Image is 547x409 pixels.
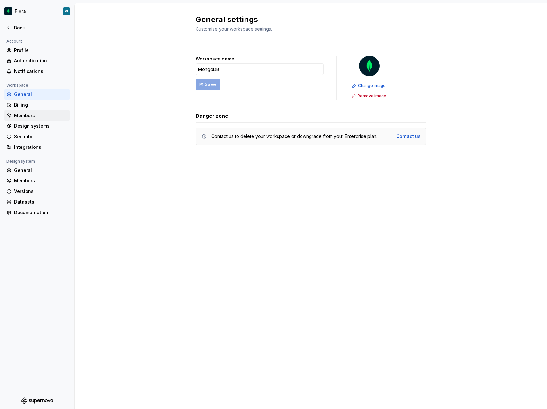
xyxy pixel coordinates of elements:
h2: General settings [196,14,418,25]
div: Contact us to delete your workspace or downgrade from your Enterprise plan. [211,133,377,140]
div: Datasets [14,199,68,205]
div: General [14,167,68,173]
div: Profile [14,47,68,53]
a: Members [4,176,70,186]
label: Workspace name [196,56,234,62]
a: General [4,89,70,100]
a: Integrations [4,142,70,152]
span: Remove image [358,93,386,99]
span: Customize your workspace settings. [196,26,272,32]
div: Back [14,25,68,31]
div: Design systems [14,123,68,129]
span: Change image [358,83,386,88]
a: Contact us [396,133,421,140]
div: Documentation [14,209,68,216]
div: PL [65,9,69,14]
a: Back [4,23,70,33]
a: Notifications [4,66,70,76]
div: Versions [14,188,68,195]
button: FloraPL [1,4,73,18]
a: Security [4,132,70,142]
img: c58756a3-8a29-4b4b-9d30-f654aac74528.png [359,56,380,76]
div: Integrations [14,144,68,150]
div: Billing [14,102,68,108]
svg: Supernova Logo [21,397,53,404]
a: Datasets [4,197,70,207]
div: Notifications [14,68,68,75]
a: Versions [4,186,70,196]
div: Account [4,37,25,45]
div: Authentication [14,58,68,64]
div: Workspace [4,82,31,89]
div: Members [14,112,68,119]
div: Flora [15,8,26,14]
img: c58756a3-8a29-4b4b-9d30-f654aac74528.png [4,7,12,15]
h3: Danger zone [196,112,228,120]
button: Remove image [350,92,389,100]
div: Members [14,178,68,184]
a: Members [4,110,70,121]
a: Profile [4,45,70,55]
a: General [4,165,70,175]
div: Design system [4,157,37,165]
div: Security [14,133,68,140]
a: Authentication [4,56,70,66]
a: Billing [4,100,70,110]
a: Design systems [4,121,70,131]
div: General [14,91,68,98]
a: Documentation [4,207,70,218]
button: Change image [350,81,389,90]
